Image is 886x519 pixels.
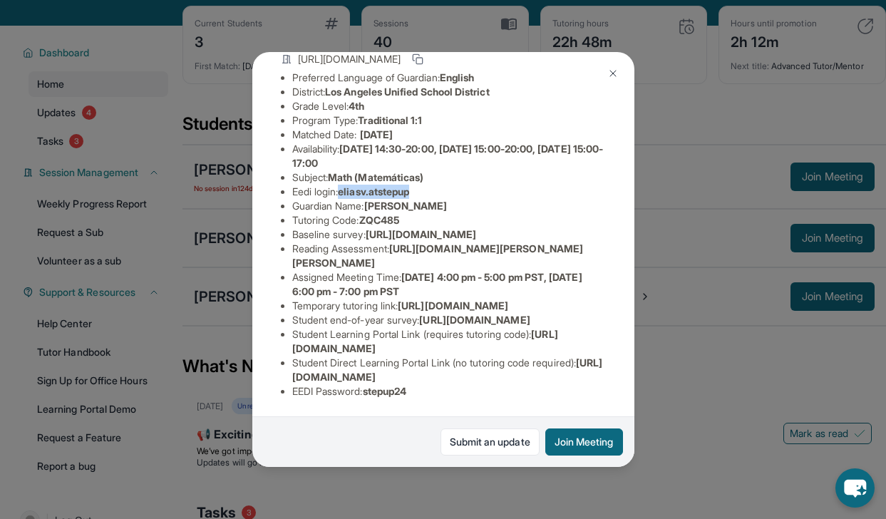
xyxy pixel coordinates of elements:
[298,52,401,66] span: [URL][DOMAIN_NAME]
[419,314,530,326] span: [URL][DOMAIN_NAME]
[292,270,606,299] li: Assigned Meeting Time :
[292,242,606,270] li: Reading Assessment :
[292,242,584,269] span: [URL][DOMAIN_NAME][PERSON_NAME][PERSON_NAME]
[292,170,606,185] li: Subject :
[349,100,364,112] span: 4th
[366,228,476,240] span: [URL][DOMAIN_NAME]
[292,71,606,85] li: Preferred Language of Guardian:
[328,171,423,183] span: Math (Matemáticas)
[292,327,606,356] li: Student Learning Portal Link (requires tutoring code) :
[292,99,606,113] li: Grade Level:
[292,384,606,399] li: EEDI Password :
[292,142,606,170] li: Availability:
[292,199,606,213] li: Guardian Name :
[398,299,508,312] span: [URL][DOMAIN_NAME]
[292,356,606,384] li: Student Direct Learning Portal Link (no tutoring code required) :
[292,128,606,142] li: Matched Date:
[292,299,606,313] li: Temporary tutoring link :
[292,313,606,327] li: Student end-of-year survey :
[292,143,604,169] span: [DATE] 14:30-20:00, [DATE] 15:00-20:00, [DATE] 15:00-17:00
[358,114,422,126] span: Traditional 1:1
[441,428,540,456] a: Submit an update
[363,385,407,397] span: stepup24
[292,185,606,199] li: Eedi login :
[545,428,623,456] button: Join Meeting
[360,128,393,140] span: [DATE]
[835,468,875,508] button: chat-button
[338,185,409,197] span: eliasv.atstepup
[325,86,489,98] span: Los Angeles Unified School District
[607,68,619,79] img: Close Icon
[292,113,606,128] li: Program Type:
[292,85,606,99] li: District:
[292,213,606,227] li: Tutoring Code :
[364,200,448,212] span: [PERSON_NAME]
[359,214,399,226] span: ZQC485
[292,227,606,242] li: Baseline survey :
[440,71,475,83] span: English
[409,51,426,68] button: Copy link
[292,271,582,297] span: [DATE] 4:00 pm - 5:00 pm PST, [DATE] 6:00 pm - 7:00 pm PST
